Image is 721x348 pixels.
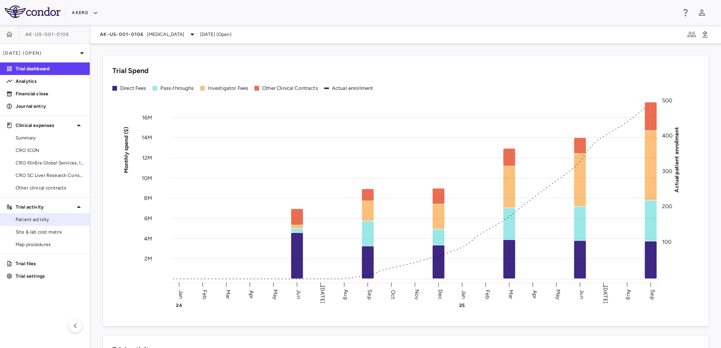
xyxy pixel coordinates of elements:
[437,289,444,299] text: Dec
[200,31,232,38] span: [DATE] (Open)
[225,289,231,299] text: Mar
[3,50,77,57] p: [DATE] (Open)
[414,289,420,300] text: Nov
[16,65,83,72] p: Trial dashboard
[142,114,152,121] tspan: 16M
[248,290,255,298] text: Apr
[531,290,538,298] text: Apr
[123,127,130,173] tspan: Monthly spend ($)
[16,260,83,267] p: Trial files
[16,241,83,248] span: Map procedures
[178,290,184,298] text: Jan
[16,122,74,129] p: Clinical expenses
[208,85,249,92] div: Investigator Fees
[272,289,279,300] text: May
[459,303,465,308] text: 25
[625,289,632,299] text: Aug
[16,273,83,280] p: Trial settings
[673,127,680,192] tspan: Actual patient enrollment
[484,289,491,299] text: Feb
[460,290,467,298] text: Jan
[201,289,208,299] text: Feb
[176,303,182,308] text: 24
[366,289,373,299] text: Sep
[16,78,83,85] p: Analytics
[16,172,83,179] span: CRO SC Liver Research Consortium LLC
[16,216,83,223] span: Patient activity
[120,85,146,92] div: Direct Fees
[100,31,144,37] span: AK-US-001-0106
[112,66,149,76] h6: Trial Spend
[16,203,74,211] p: Trial activity
[508,289,514,299] text: Mar
[602,286,609,303] text: [DATE]
[295,290,302,299] text: Jun
[144,195,152,202] tspan: 8M
[555,289,561,300] text: May
[662,238,671,245] tspan: 100
[579,290,585,299] text: Jun
[142,154,152,161] tspan: 12M
[142,134,152,141] tspan: 14M
[16,147,83,154] span: CRO ICON
[319,286,326,303] text: [DATE]
[144,215,152,221] tspan: 6M
[144,255,152,262] tspan: 2M
[662,97,672,104] tspan: 500
[390,289,396,299] text: Oct
[144,235,152,242] tspan: 4M
[142,175,152,181] tspan: 10M
[16,228,83,236] span: Site & lab cost matrix
[649,289,656,299] text: Sep
[662,132,673,139] tspan: 400
[662,203,672,210] tspan: 200
[16,103,83,110] p: Journal entry
[5,5,60,18] img: logo-full-BYUhSk78.svg
[16,159,83,166] span: CRO KlinEra Global Services, Inc
[16,184,83,191] span: Other clinical contracts
[160,85,194,92] div: Pass-throughs
[662,168,672,174] tspan: 300
[147,31,185,38] span: [MEDICAL_DATA]
[72,7,98,19] button: Akero
[16,90,83,97] p: Financial close
[16,134,83,141] span: Summary
[262,85,318,92] div: Other Clinical Contracts
[343,289,349,299] text: Aug
[332,85,373,92] div: Actual enrollment
[25,31,69,37] span: AK-US-001-0106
